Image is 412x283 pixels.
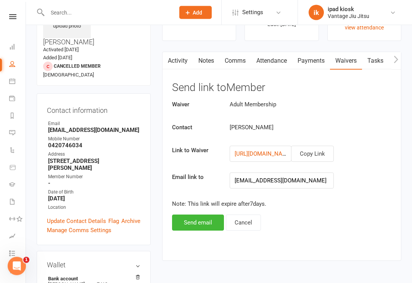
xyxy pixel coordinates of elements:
div: Email [48,120,140,128]
a: Flag [108,217,119,226]
a: Activity [163,52,193,70]
div: Member Number [48,174,140,181]
span: Add [193,10,202,16]
iframe: Intercom live chat [8,257,26,275]
button: Send email [172,215,224,231]
div: ipad kiosk [328,6,369,13]
a: Attendance [251,52,292,70]
a: [URL][DOMAIN_NAME] [235,151,292,158]
h3: Contact information [47,104,140,115]
a: Notes [193,52,219,70]
a: Manage Comms Settings [47,226,111,235]
a: Archive [121,217,140,226]
a: Reports [9,108,26,125]
div: Address [48,151,140,158]
label: Waiver [166,100,224,109]
label: Contact [166,123,224,132]
span: Cancelled member [54,64,101,69]
button: Copy Link [291,146,334,162]
button: Add [179,6,212,19]
span: 1 [23,257,29,263]
div: Vantage Jiu Jitsu [328,13,369,20]
span: [DEMOGRAPHIC_DATA] [43,72,94,78]
div: ik [309,5,324,20]
h3: Send link to Member [172,82,391,94]
a: Product Sales [9,159,26,177]
strong: Bank account [48,276,137,282]
a: Payments [292,52,330,70]
a: Dashboard [9,39,26,56]
h3: Wallet [47,262,140,269]
strong: [EMAIL_ADDRESS][DOMAIN_NAME] [48,127,140,134]
a: view attendance [345,25,384,31]
input: Search... [45,7,169,18]
div: [PERSON_NAME] [224,123,359,132]
a: Payments [9,91,26,108]
label: Email link to [166,173,224,182]
a: People [9,56,26,73]
div: Date of Birth [48,189,140,196]
button: Cancel [226,215,261,231]
span: Settings [242,4,263,21]
div: Adult Membership [224,100,359,109]
a: Assessments [9,228,26,246]
div: Location [48,204,140,211]
time: Added [DATE] [43,55,72,61]
a: Comms [219,52,251,70]
a: Waivers [330,52,362,70]
a: Update Contact Details [47,217,106,226]
strong: [DATE] [48,195,140,202]
p: Note: This link will expire after 7 days. [172,200,391,209]
a: Tasks [362,52,389,70]
div: Mobile Number [48,136,140,143]
a: Calendar [9,73,26,91]
strong: [STREET_ADDRESS][PERSON_NAME] [48,158,140,172]
label: Link to Waiver [166,146,224,155]
strong: 0420746034 [48,142,140,149]
time: Activated [DATE] [43,47,79,53]
strong: - [48,180,140,187]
